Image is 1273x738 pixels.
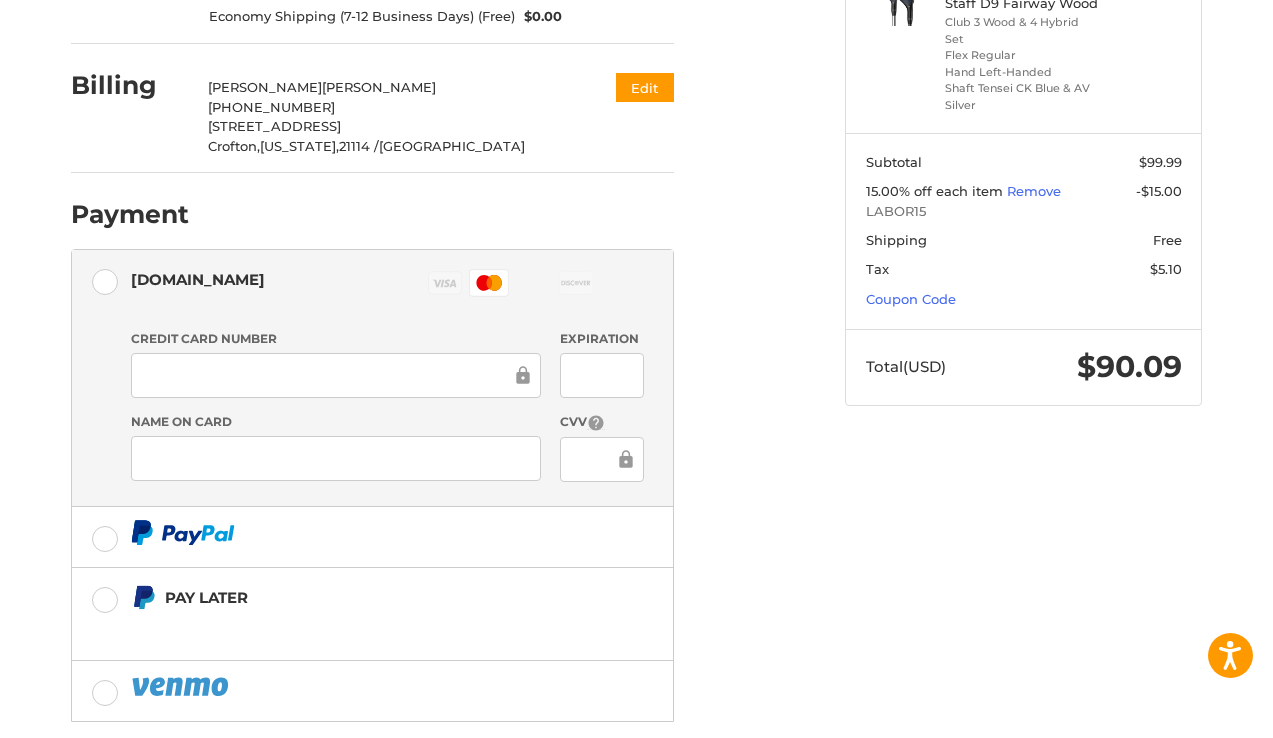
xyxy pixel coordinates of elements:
[1108,684,1273,738] iframe: Google Customer Reviews
[165,581,548,614] div: Pay Later
[208,118,341,134] span: [STREET_ADDRESS]
[1150,261,1182,277] span: $5.10
[208,99,335,115] span: [PHONE_NUMBER]
[131,263,265,296] div: [DOMAIN_NAME]
[945,80,1098,113] li: Shaft Tensei CK Blue & AV Silver
[866,291,956,307] a: Coupon Code
[866,232,927,248] span: Shipping
[866,357,946,376] span: Total (USD)
[208,138,260,154] span: Crofton,
[209,7,515,27] span: Economy Shipping (7-12 Business Days) (Free)
[616,73,674,102] button: Edit
[260,138,339,154] span: [US_STATE],
[208,79,322,95] span: [PERSON_NAME]
[131,585,156,610] img: Pay Later icon
[1136,183,1182,199] span: -$15.00
[866,183,1007,199] span: 15.00% off each item
[560,330,643,348] label: Expiration
[1153,232,1182,248] span: Free
[1139,154,1182,170] span: $99.99
[515,7,563,27] span: $0.00
[131,413,541,431] label: Name on Card
[945,14,1098,47] li: Club 3 Wood & 4 Hybrid Set
[945,47,1098,64] li: Flex Regular
[1007,183,1061,199] a: Remove
[379,138,525,154] span: [GEOGRAPHIC_DATA]
[322,79,436,95] span: [PERSON_NAME]
[131,520,235,545] img: PayPal icon
[866,202,1182,222] span: LABOR15
[1077,348,1182,385] span: $90.09
[131,330,541,348] label: Credit Card Number
[866,261,889,277] span: Tax
[71,199,189,230] h2: Payment
[131,619,549,636] iframe: PayPal Message 1
[945,64,1098,81] li: Hand Left-Handed
[339,138,379,154] span: 21114 /
[560,413,643,432] label: CVV
[866,154,922,170] span: Subtotal
[71,70,188,101] h2: Billing
[131,674,233,699] img: PayPal icon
